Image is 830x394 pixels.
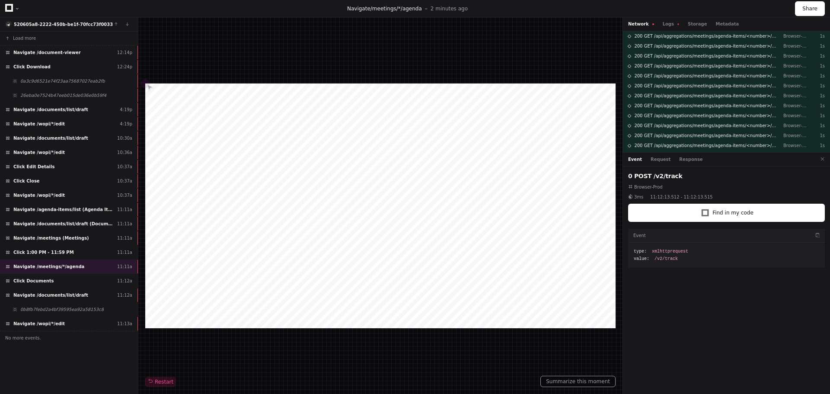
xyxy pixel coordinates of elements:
[117,178,132,184] div: 10:37a
[20,92,106,99] span: 26eba0e7524b47eeb015de036e0b59f4
[13,121,65,127] span: Navigate /wopi/*/edit
[808,112,825,119] p: 1s
[13,206,114,213] span: Navigate /agenda-items/list (Agenda Items)
[13,278,54,284] span: Click Documents
[13,163,54,170] span: Click Edit Details
[634,248,647,255] span: type:
[628,21,654,27] button: Network
[117,249,132,256] div: 11:11a
[783,132,808,139] p: Browser-Prod
[628,156,642,163] button: Event
[634,132,776,139] span: 200 GET /api/aggregations/meetings/agenda-items/<number>/comments
[634,103,776,109] span: 200 GET /api/aggregations/meetings/agenda-items/<number>/comments
[808,43,825,49] p: 1s
[783,103,808,109] p: Browser-Prod
[628,172,825,180] h2: 0 POST /v2/track
[783,142,808,149] p: Browser-Prod
[117,135,132,141] div: 10:30a
[117,278,132,284] div: 11:12a
[651,156,670,163] button: Request
[634,83,776,89] span: 200 GET /api/aggregations/meetings/agenda-items/<number>/comments
[712,209,753,216] span: Find in my code
[808,103,825,109] p: 1s
[6,22,12,27] img: 14.svg
[688,21,707,27] button: Storage
[20,306,104,313] span: 0b8fb7febd2a4bf39595ea92a58153c8
[540,376,616,387] button: Summarize this moment
[13,292,88,298] span: Navigate /documents/list/draft
[783,122,808,129] p: Browser-Prod
[654,256,678,262] span: /v2/track
[634,73,776,79] span: 200 GET /api/aggregations/meetings/agenda-items/<number>/comments
[783,63,808,69] p: Browser-Prod
[715,21,739,27] button: Metadata
[679,156,702,163] button: Response
[808,132,825,139] p: 1s
[13,35,36,42] span: Load more
[117,292,132,298] div: 11:12a
[652,248,688,255] span: xmlhttprequest
[808,63,825,69] p: 1s
[783,43,808,49] p: Browser-Prod
[795,1,825,16] button: Share
[120,106,132,113] div: 4:19p
[20,78,105,84] span: 0a3c9d6521e74f23aa75687027eab2fb
[145,377,176,387] button: Restart
[13,263,84,270] span: Navigate /meetings/*/agenda
[808,142,825,149] p: 1s
[117,192,132,199] div: 10:37a
[120,121,132,127] div: 4:19p
[783,93,808,99] p: Browser-Prod
[634,194,643,200] span: 3ms
[13,235,89,241] span: Navigate /meetings (Meetings)
[13,106,88,113] span: Navigate /documents/list/draft
[117,221,132,227] div: 11:11a
[13,135,88,141] span: Navigate /documents/list/draft
[634,112,776,119] span: 200 GET /api/aggregations/meetings/agenda-items/<number>/comments
[808,73,825,79] p: 1s
[634,53,776,59] span: 200 GET /api/aggregations/meetings/agenda-items/<number>/comments
[663,21,679,27] button: Logs
[431,5,468,12] p: 2 minutes ago
[13,221,114,227] span: Navigate /documents/list/draft (Documents)
[783,73,808,79] p: Browser-Prod
[634,142,776,149] span: 200 GET /api/aggregations/meetings/agenda-items/<number>/comments
[634,122,776,129] span: 200 GET /api/aggregations/meetings/agenda-items/<number>/comments
[117,64,132,70] div: 12:24p
[634,43,776,49] span: 200 GET /api/aggregations/meetings/agenda-items/<number>/comments
[14,22,113,27] a: 520605a8-2222-450b-be1f-70fcc73f0033
[633,232,646,239] h3: Event
[13,192,65,199] span: Navigate /wopi/*/edit
[634,93,776,99] span: 200 GET /api/aggregations/meetings/agenda-items/<number>/comments
[808,83,825,89] p: 1s
[13,64,51,70] span: Click Download
[347,6,370,12] span: Navigate
[783,53,808,59] p: Browser-Prod
[634,33,776,39] span: 200 GET /api/aggregations/meetings/agenda-items/<number>/comments
[634,256,649,262] span: value:
[783,33,808,39] p: Browser-Prod
[117,49,132,56] div: 12:14p
[650,194,712,200] span: 11:12:13.512 - 11:12:13.515
[117,320,132,327] div: 11:13a
[13,149,65,156] span: Navigate /wopi/*/edit
[13,49,81,56] span: Navigate /document-viewer
[13,249,74,256] span: Click 1:00 PM - 11:59 PM
[117,163,132,170] div: 10:37a
[5,335,41,341] span: No more events.
[13,320,65,327] span: Navigate /wopi/*/edit
[628,204,825,222] button: Find in my code
[13,178,40,184] span: Click Close
[117,206,132,213] div: 11:11a
[783,112,808,119] p: Browser-Prod
[808,53,825,59] p: 1s
[634,63,776,69] span: 200 GET /api/aggregations/meetings/agenda-items/<number>/comments
[148,378,173,385] span: Restart
[117,235,132,241] div: 11:11a
[808,122,825,129] p: 1s
[117,149,132,156] div: 10:36a
[783,83,808,89] p: Browser-Prod
[117,263,132,270] div: 11:11a
[808,33,825,39] p: 1s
